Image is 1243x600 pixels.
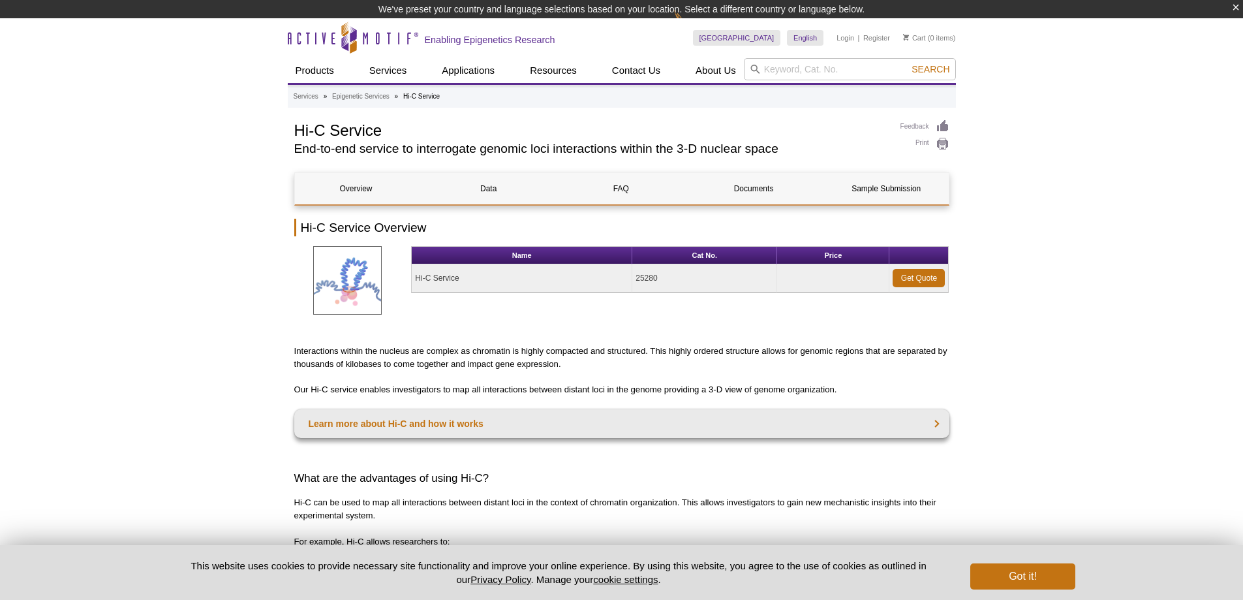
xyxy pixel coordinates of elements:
a: Print [900,137,949,151]
button: Search [908,63,953,75]
p: Interactions within the nucleus are complex as chromatin is highly compacted and structured. This... [294,345,949,371]
a: Overview [295,173,418,204]
a: Services [361,58,415,83]
td: Hi-C Service [412,264,632,292]
a: Get Quote [893,269,945,287]
a: Applications [434,58,502,83]
img: Change Here [674,10,709,40]
a: Data [427,173,550,204]
li: » [395,93,399,100]
li: | [858,30,860,46]
h1: Hi-C Service [294,119,887,139]
img: Hi-C Service [313,246,382,315]
a: Products [288,58,342,83]
a: Feedback [900,119,949,134]
h2: Hi-C Service Overview [294,219,949,236]
p: Hi-C can be used to map all interactions between distant loci in the context of chromatin organiz... [294,496,949,522]
th: Cat No. [632,247,777,264]
a: Epigenetic Services [332,91,390,103]
a: Resources [522,58,585,83]
li: (0 items) [903,30,956,46]
a: Register [863,33,890,42]
a: Login [836,33,854,42]
li: » [324,93,328,100]
a: [GEOGRAPHIC_DATA] [693,30,781,46]
a: Services [294,91,318,103]
a: Cart [903,33,926,42]
a: English [787,30,823,46]
a: About Us [688,58,744,83]
a: Privacy Policy [470,574,530,585]
h2: End-to-end service to interrogate genomic loci interactions within the 3-D nuclear space​ [294,143,887,155]
td: 25280 [632,264,777,292]
a: Sample Submission [825,173,947,204]
a: FAQ [560,173,683,204]
h3: What are the advantages of using Hi-C? [294,471,949,486]
th: Price [777,247,889,264]
span: Search [912,64,949,74]
a: Documents [692,173,815,204]
a: Learn more about Hi-C and how it works [294,409,949,438]
h2: Enabling Epigenetics Research [425,34,555,46]
li: Hi-C Service [403,93,440,100]
img: Your Cart [903,34,909,40]
p: For example, Hi-C allows researchers to: [294,535,949,548]
a: Contact Us [604,58,668,83]
p: Our Hi-C service enables investigators to map all interactions between distant loci in the genome... [294,383,949,396]
button: cookie settings [593,574,658,585]
p: This website uses cookies to provide necessary site functionality and improve your online experie... [168,559,949,586]
input: Keyword, Cat. No. [744,58,956,80]
button: Got it! [970,563,1075,590]
th: Name [412,247,632,264]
